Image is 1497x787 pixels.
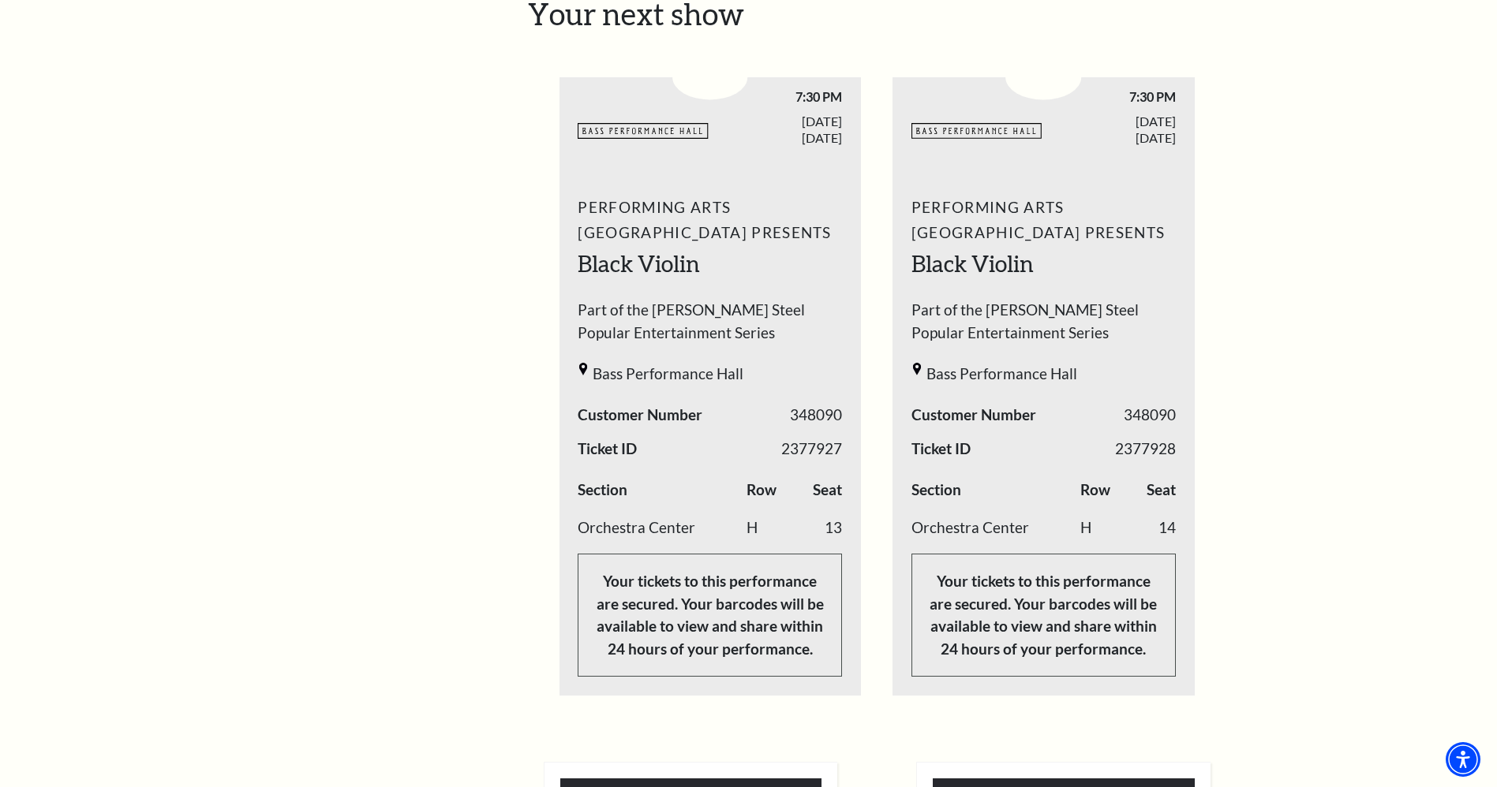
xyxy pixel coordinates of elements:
span: 348090 [790,404,842,427]
div: Accessibility Menu [1446,742,1480,777]
span: 2377927 [781,438,842,461]
td: 14 [1134,509,1176,546]
label: Section [911,479,961,502]
td: H [747,509,800,546]
span: Part of the [PERSON_NAME] Steel Popular Entertainment Series [578,299,842,352]
span: 348090 [1124,404,1176,427]
label: Seat [813,479,842,502]
label: Row [747,479,777,502]
p: Your tickets to this performance are secured. Your barcodes will be available to view and share w... [578,554,842,677]
p: Your tickets to this performance are secured. Your barcodes will be available to view and share w... [911,554,1176,677]
span: Performing Arts [GEOGRAPHIC_DATA] Presents [578,195,842,245]
span: Bass Performance Hall [926,363,1077,386]
span: Part of the [PERSON_NAME] Steel Popular Entertainment Series [911,299,1176,352]
span: Ticket ID [911,438,971,461]
td: Orchestra Center [911,509,1080,546]
span: Ticket ID [578,438,637,461]
li: 2 / 2 [893,39,1195,695]
span: [DATE] [DATE] [710,113,843,146]
label: Seat [1147,479,1176,502]
label: Row [1080,479,1110,502]
span: 2377928 [1115,438,1176,461]
span: Customer Number [911,404,1036,427]
h2: Black Violin [911,248,1176,280]
span: [DATE] [DATE] [1043,113,1176,146]
td: Orchestra Center [578,509,747,546]
span: Performing Arts [GEOGRAPHIC_DATA] Presents [911,195,1176,245]
td: 13 [800,509,842,546]
span: Bass Performance Hall [593,363,743,386]
span: 7:30 PM [710,88,843,105]
h2: Black Violin [578,248,842,280]
li: 1 / 2 [560,39,862,695]
label: Section [578,479,627,502]
span: 7:30 PM [1043,88,1176,105]
td: H [1080,509,1134,546]
span: Customer Number [578,404,702,427]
